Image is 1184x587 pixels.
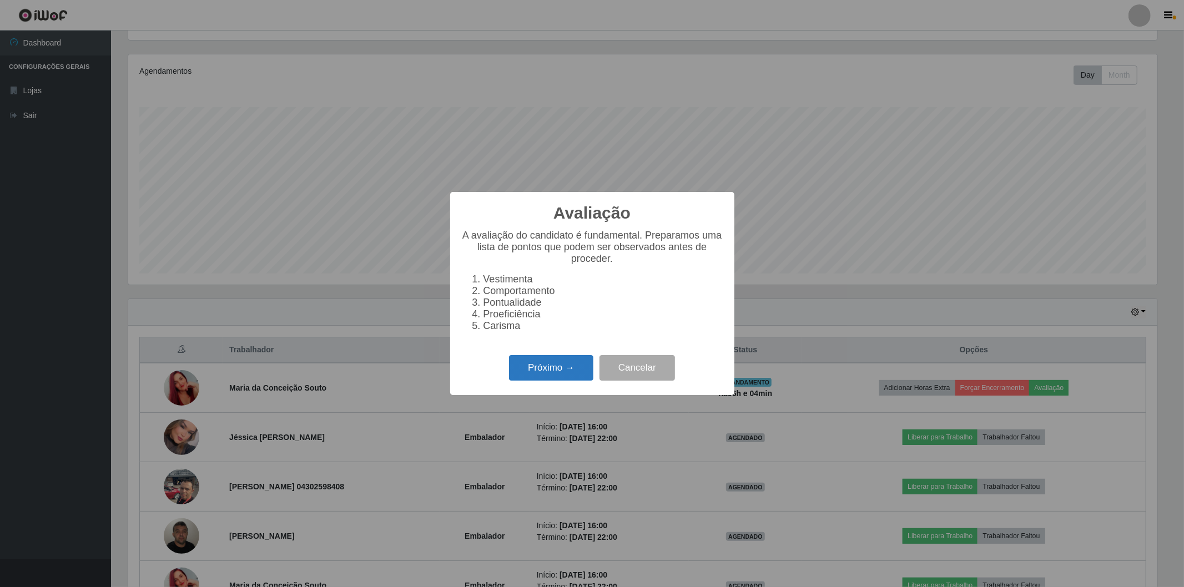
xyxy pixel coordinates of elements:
button: Cancelar [599,355,675,381]
li: Comportamento [483,285,723,297]
p: A avaliação do candidato é fundamental. Preparamos uma lista de pontos que podem ser observados a... [461,230,723,265]
li: Pontualidade [483,297,723,308]
li: Proeficiência [483,308,723,320]
li: Vestimenta [483,274,723,285]
h2: Avaliação [553,203,631,223]
button: Próximo → [509,355,593,381]
li: Carisma [483,320,723,332]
